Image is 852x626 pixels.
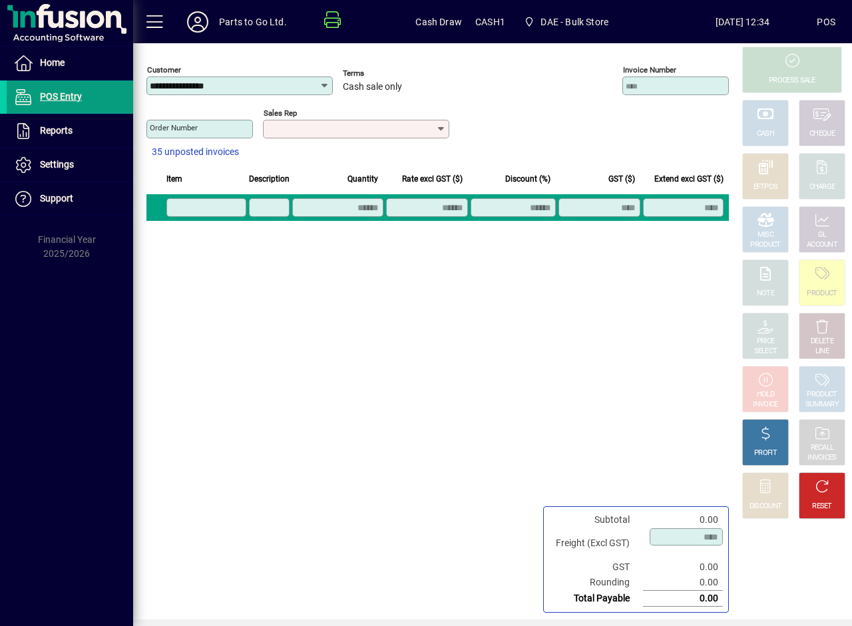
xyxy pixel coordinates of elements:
div: CASH [757,129,774,139]
div: PRICE [757,337,775,347]
mat-label: Order number [150,123,198,132]
div: RESET [812,502,832,512]
mat-label: Customer [147,65,181,75]
mat-label: Invoice number [623,65,676,75]
span: Cash sale only [343,82,402,92]
div: PRODUCT [807,289,837,299]
div: INVOICE [753,400,777,410]
span: Description [249,172,290,186]
span: Support [40,193,73,204]
div: Parts to Go Ltd. [219,11,287,33]
span: Rate excl GST ($) [402,172,463,186]
span: Extend excl GST ($) [654,172,724,186]
span: Discount (%) [505,172,550,186]
span: CASH1 [475,11,505,33]
td: Subtotal [549,512,643,528]
span: DAE - Bulk Store [519,10,614,34]
span: GST ($) [608,172,635,186]
div: PRODUCT [807,390,837,400]
a: Settings [7,148,133,182]
span: Terms [343,69,423,78]
mat-label: Sales rep [264,108,297,118]
td: 0.00 [643,512,723,528]
td: 0.00 [643,591,723,607]
div: SELECT [754,347,777,357]
div: DISCOUNT [749,502,781,512]
button: Profile [176,10,219,34]
td: 0.00 [643,559,723,575]
div: LINE [815,347,829,357]
span: DAE - Bulk Store [540,11,608,33]
div: PROCESS SALE [769,76,815,86]
div: MISC [757,230,773,240]
span: Cash Draw [415,11,462,33]
div: GL [818,230,827,240]
td: GST [549,559,643,575]
td: Total Payable [549,591,643,607]
div: INVOICES [807,453,836,463]
a: Home [7,47,133,80]
span: POS Entry [40,91,82,102]
a: Reports [7,114,133,148]
span: Reports [40,125,73,136]
div: CHARGE [809,182,835,192]
span: Home [40,57,65,68]
div: PROFIT [754,448,777,458]
span: Settings [40,159,74,170]
div: EFTPOS [753,182,778,192]
span: [DATE] 12:34 [668,11,817,33]
div: POS [817,11,835,33]
a: Support [7,182,133,216]
div: RECALL [811,443,834,453]
div: NOTE [757,289,774,299]
span: 35 unposted invoices [152,145,239,159]
td: Freight (Excl GST) [549,528,643,559]
div: ACCOUNT [807,240,837,250]
div: DELETE [811,337,833,347]
div: CHEQUE [809,129,835,139]
span: Quantity [347,172,378,186]
div: HOLD [757,390,774,400]
div: PRODUCT [750,240,780,250]
td: Rounding [549,575,643,591]
td: 0.00 [643,575,723,591]
div: SUMMARY [805,400,839,410]
button: 35 unposted invoices [146,140,244,164]
span: Item [166,172,182,186]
